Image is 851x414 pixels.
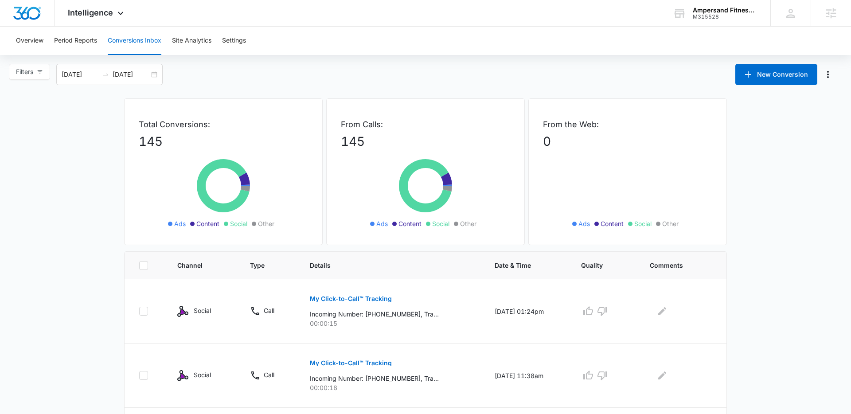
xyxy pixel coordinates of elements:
[650,261,699,270] span: Comments
[310,383,473,392] p: 00:00:18
[102,71,109,78] span: swap-right
[310,296,392,302] p: My Click-to-Call™ Tracking
[194,306,211,315] p: Social
[310,309,439,319] p: Incoming Number: [PHONE_NUMBER], Tracking Number: [PHONE_NUMBER], Ring To: [PHONE_NUMBER], Caller...
[222,27,246,55] button: Settings
[398,219,422,228] span: Content
[177,261,216,270] span: Channel
[194,370,211,379] p: Social
[102,71,109,78] span: to
[310,261,461,270] span: Details
[9,64,50,80] button: Filters
[655,368,669,383] button: Edit Comments
[581,261,616,270] span: Quality
[68,8,113,17] span: Intelligence
[54,27,97,55] button: Period Reports
[662,219,679,228] span: Other
[139,132,308,151] p: 145
[172,27,211,55] button: Site Analytics
[578,219,590,228] span: Ads
[693,14,757,20] div: account id
[495,261,547,270] span: Date & Time
[310,374,439,383] p: Incoming Number: [PHONE_NUMBER], Tracking Number: [PHONE_NUMBER], Ring To: [PHONE_NUMBER], Caller...
[88,51,95,59] img: tab_keywords_by_traffic_grey.svg
[341,118,510,130] p: From Calls:
[14,23,21,30] img: website_grey.svg
[376,219,388,228] span: Ads
[174,219,186,228] span: Ads
[98,52,149,58] div: Keywords by Traffic
[310,352,392,374] button: My Click-to-Call™ Tracking
[250,261,276,270] span: Type
[264,306,274,315] p: Call
[484,344,570,408] td: [DATE] 11:38am
[23,23,98,30] div: Domain: [DOMAIN_NAME]
[34,52,79,58] div: Domain Overview
[693,7,757,14] div: account name
[655,304,669,318] button: Edit Comments
[264,370,274,379] p: Call
[735,64,817,85] button: New Conversion
[196,219,219,228] span: Content
[341,132,510,151] p: 145
[543,132,712,151] p: 0
[108,27,161,55] button: Conversions Inbox
[16,27,43,55] button: Overview
[432,219,449,228] span: Social
[14,14,21,21] img: logo_orange.svg
[634,219,652,228] span: Social
[113,70,149,79] input: End date
[230,219,247,228] span: Social
[310,360,392,366] p: My Click-to-Call™ Tracking
[601,219,624,228] span: Content
[310,288,392,309] button: My Click-to-Call™ Tracking
[24,51,31,59] img: tab_domain_overview_orange.svg
[16,67,33,77] span: Filters
[543,118,712,130] p: From the Web:
[25,14,43,21] div: v 4.0.25
[62,70,98,79] input: Start date
[139,118,308,130] p: Total Conversions:
[821,67,835,82] button: Manage Numbers
[310,319,473,328] p: 00:00:15
[484,279,570,344] td: [DATE] 01:24pm
[460,219,476,228] span: Other
[258,219,274,228] span: Other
